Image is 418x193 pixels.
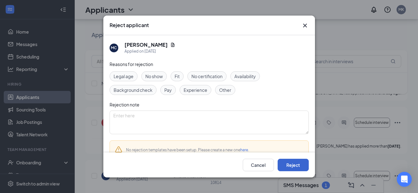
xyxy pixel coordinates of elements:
[243,159,274,171] button: Cancel
[124,41,168,48] h5: [PERSON_NAME]
[301,22,309,29] svg: Cross
[184,87,207,93] span: Experience
[397,172,412,187] div: Open Intercom Messenger
[110,22,149,29] h3: Reject applicant
[219,87,231,93] span: Other
[145,73,163,80] span: No show
[115,146,122,153] svg: Warning
[301,22,309,29] button: Close
[191,73,223,80] span: No certification
[240,148,248,152] a: here
[110,102,139,107] span: Rejection note
[114,87,153,93] span: Background check
[278,159,309,171] button: Reject
[110,61,153,67] span: Reasons for rejection
[114,73,134,80] span: Legal age
[170,42,175,47] svg: Document
[124,48,175,54] div: Applied on [DATE]
[164,87,172,93] span: Pay
[126,148,249,152] span: No rejection templates have been setup. Please create a new one .
[234,73,256,80] span: Availability
[175,73,180,80] span: Fit
[111,45,117,50] div: MC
